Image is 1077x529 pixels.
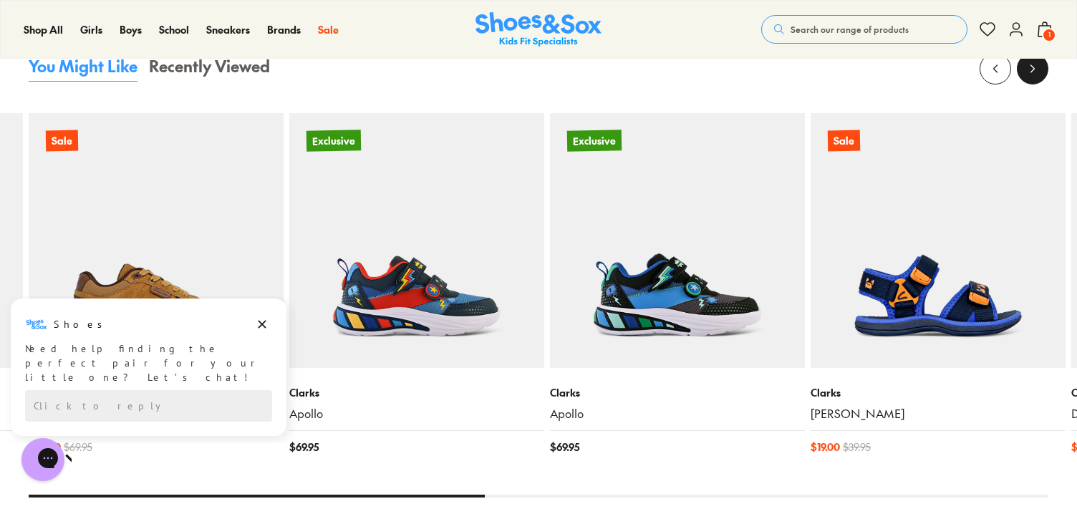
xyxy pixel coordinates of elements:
[14,433,72,486] iframe: Gorgias live chat messenger
[306,130,361,151] p: Exclusive
[120,22,142,37] a: Boys
[252,18,272,38] button: Dismiss campaign
[267,22,301,37] a: Brands
[11,16,286,88] div: Message from Shoes. Need help finding the perfect pair for your little one? Let’s chat!
[54,21,110,35] h3: Shoes
[567,130,622,151] p: Exclusive
[149,54,270,82] button: Recently Viewed
[1042,28,1056,42] span: 1
[318,22,339,37] a: Sale
[64,440,92,455] span: $ 69.95
[811,385,1066,400] p: Clarks
[24,22,63,37] a: Shop All
[475,12,602,47] a: Shoes & Sox
[475,12,602,47] img: SNS_Logo_Responsive.svg
[791,23,909,36] span: Search our range of products
[289,406,544,422] a: Apollo
[550,385,805,400] p: Clarks
[11,2,286,140] div: Campaign message
[46,130,78,151] p: Sale
[811,406,1066,422] a: [PERSON_NAME]
[1036,14,1053,45] button: 1
[25,45,272,88] div: Need help finding the perfect pair for your little one? Let’s chat!
[550,440,579,455] span: $ 69.95
[29,113,284,368] a: Sale
[206,22,250,37] a: Sneakers
[761,15,967,44] button: Search our range of products
[25,16,48,39] img: Shoes logo
[828,130,860,151] p: Sale
[289,440,319,455] span: $ 69.95
[29,54,137,82] button: You Might Like
[159,22,189,37] a: School
[811,440,840,455] span: $ 19.00
[80,22,102,37] a: Girls
[843,440,871,455] span: $ 39.95
[289,385,544,400] p: Clarks
[550,406,805,422] a: Apollo
[25,94,272,125] div: Reply to the campaigns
